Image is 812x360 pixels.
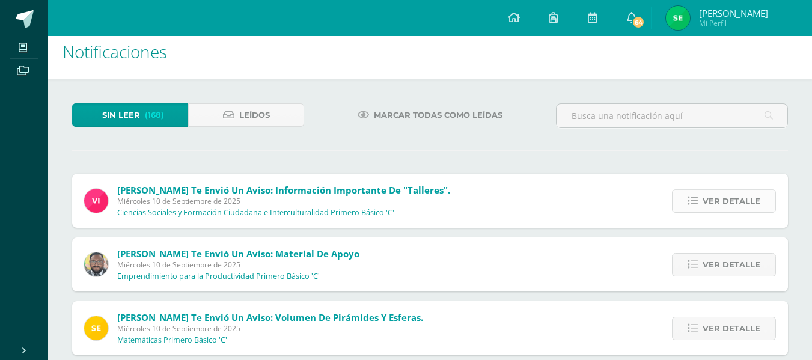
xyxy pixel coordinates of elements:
[117,184,450,196] span: [PERSON_NAME] te envió un aviso: Información importante de "Talleres".
[703,317,760,340] span: Ver detalle
[84,316,108,340] img: 03c2987289e60ca238394da5f82a525a.png
[703,254,760,276] span: Ver detalle
[343,103,517,127] a: Marcar todas como leídas
[557,104,787,127] input: Busca una notificación aquí
[703,190,760,212] span: Ver detalle
[84,189,108,213] img: bd6d0aa147d20350c4821b7c643124fa.png
[117,196,450,206] span: Miércoles 10 de Septiembre de 2025
[632,16,645,29] span: 64
[117,248,359,260] span: [PERSON_NAME] te envió un aviso: Material de apoyo
[117,323,423,334] span: Miércoles 10 de Septiembre de 2025
[699,7,768,19] span: [PERSON_NAME]
[63,40,167,63] span: Notificaciones
[102,104,140,126] span: Sin leer
[239,104,270,126] span: Leídos
[72,103,188,127] a: Sin leer(168)
[117,272,320,281] p: Emprendimiento para la Productividad Primero Básico 'C'
[666,6,690,30] img: 44968dc20b0d3cc3d6797ce91ee8f3c8.png
[117,311,423,323] span: [PERSON_NAME] te envió un aviso: Volumen de Pirámides y esferas.
[699,18,768,28] span: Mi Perfil
[188,103,304,127] a: Leídos
[374,104,502,126] span: Marcar todas como leídas
[84,252,108,276] img: 712781701cd376c1a616437b5c60ae46.png
[145,104,164,126] span: (168)
[117,335,227,345] p: Matemáticas Primero Básico 'C'
[117,208,394,218] p: Ciencias Sociales y Formación Ciudadana e Interculturalidad Primero Básico 'C'
[117,260,359,270] span: Miércoles 10 de Septiembre de 2025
